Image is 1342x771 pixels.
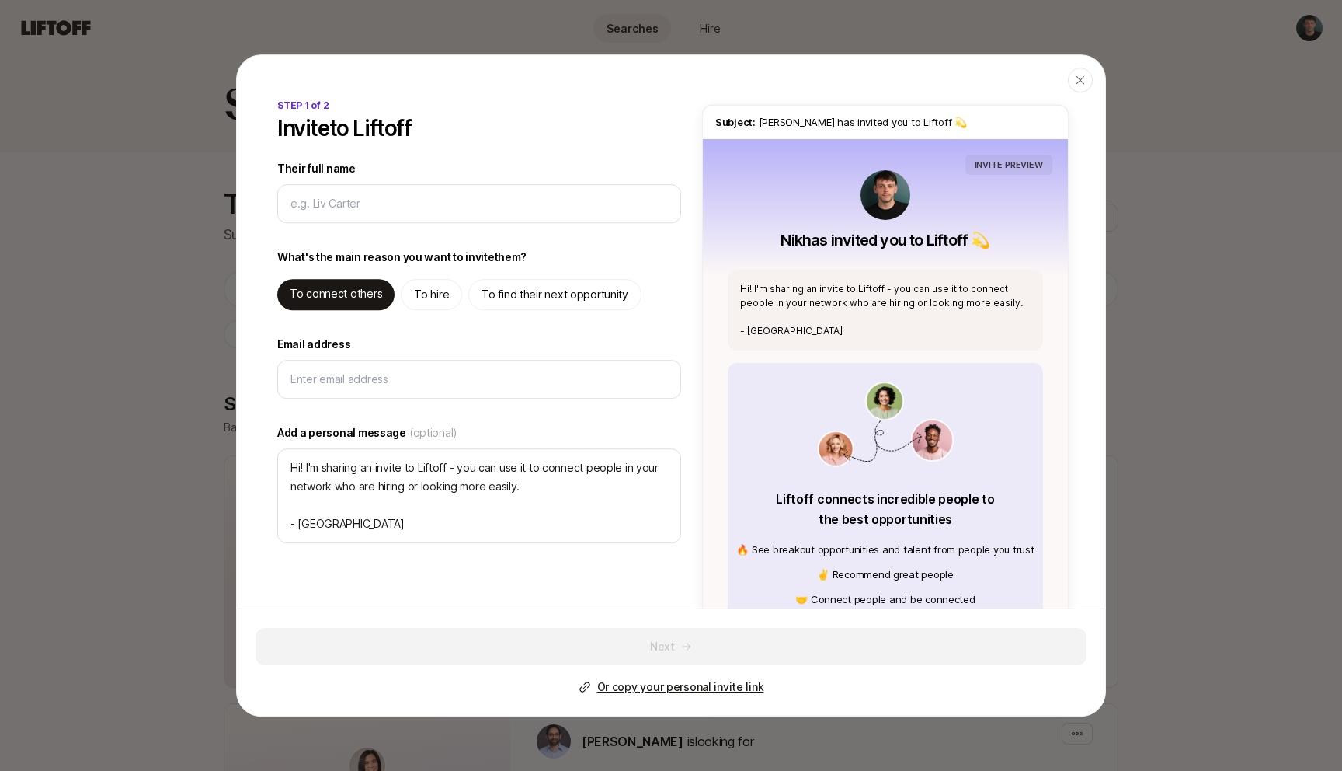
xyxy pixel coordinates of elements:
[736,542,1034,558] p: 🔥 See breakout opportunities and talent from people you trust
[277,335,681,354] label: Email address
[482,285,628,304] p: To find their next opportunity
[736,592,1034,608] p: 🤝️ Connect people and be connected
[277,248,527,267] p: What's the main reason you want to invite them ?
[414,285,449,304] p: To hire
[597,679,764,697] p: Or copy your personal invite link
[860,170,910,220] img: Nik
[409,424,457,442] span: (optional)
[736,567,1034,583] p: ✌️ Recommend great people
[277,424,681,442] label: Add a personal message
[715,116,756,128] span: Subject:
[290,194,668,213] input: e.g. Liv Carter
[774,490,997,530] p: Liftoff connects incredible people to the best opportunities
[579,679,764,697] button: Or copy your personal invite link
[728,270,1043,351] div: Hi! I'm sharing an invite to Liftoff - you can use it to connect people in your network who are h...
[975,158,1043,172] p: INVITE PREVIEW
[290,370,668,389] input: Enter email address
[290,284,382,303] p: To connect others
[817,382,954,467] img: invite_value_prop.png
[277,448,681,543] textarea: Hi! I'm sharing an invite to Liftoff - you can use it to connect people in your network who are h...
[277,159,681,178] label: Their full name
[277,116,412,141] p: Invite to Liftoff
[277,99,329,113] p: STEP 1 of 2
[715,114,1055,130] p: [PERSON_NAME] has invited you to Liftoff 💫
[781,229,989,251] p: Nik has invited you to Liftoff 💫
